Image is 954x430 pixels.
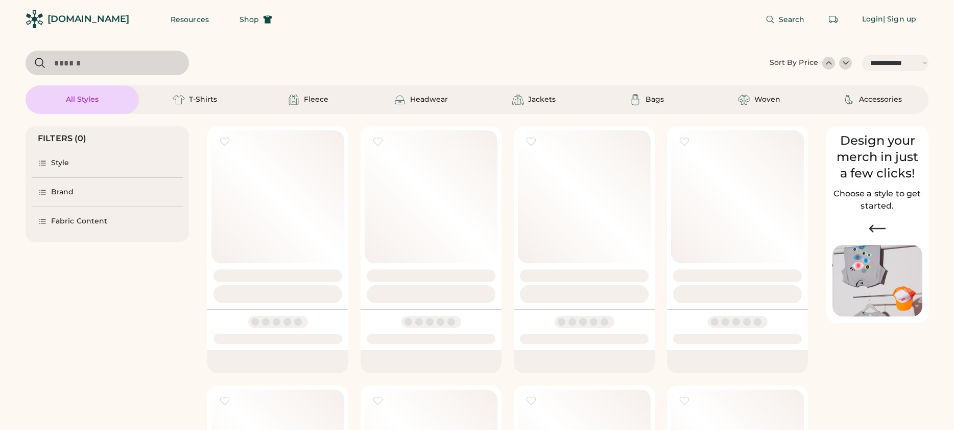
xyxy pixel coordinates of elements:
div: All Styles [66,95,99,105]
div: T-Shirts [189,95,217,105]
button: Shop [227,9,284,30]
button: Retrieve an order [823,9,844,30]
div: Sort By Price [770,58,818,68]
img: Woven Icon [738,94,750,106]
div: Login [862,14,884,25]
div: Bags [646,95,664,105]
div: Accessories [859,95,902,105]
img: Rendered Logo - Screens [26,10,43,28]
div: Woven [754,95,780,105]
img: Bags Icon [629,94,641,106]
img: Headwear Icon [394,94,406,106]
img: T-Shirts Icon [173,94,185,106]
img: Accessories Icon [843,94,855,106]
div: Style [51,158,69,168]
div: [DOMAIN_NAME] [47,13,129,26]
h2: Choose a style to get started. [832,188,922,212]
div: Headwear [410,95,448,105]
div: | Sign up [883,14,916,25]
button: Search [753,9,817,30]
img: Image of Lisa Congdon Eye Print on T-Shirt and Hat [832,245,922,317]
div: FILTERS (0) [38,132,87,145]
span: Shop [240,16,259,23]
div: Brand [51,187,74,197]
span: Search [779,16,805,23]
img: Jackets Icon [512,94,524,106]
button: Resources [158,9,221,30]
img: Fleece Icon [288,94,300,106]
div: Fabric Content [51,216,107,227]
div: Fleece [304,95,328,105]
div: Jackets [528,95,556,105]
div: Design your merch in just a few clicks! [832,132,922,182]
